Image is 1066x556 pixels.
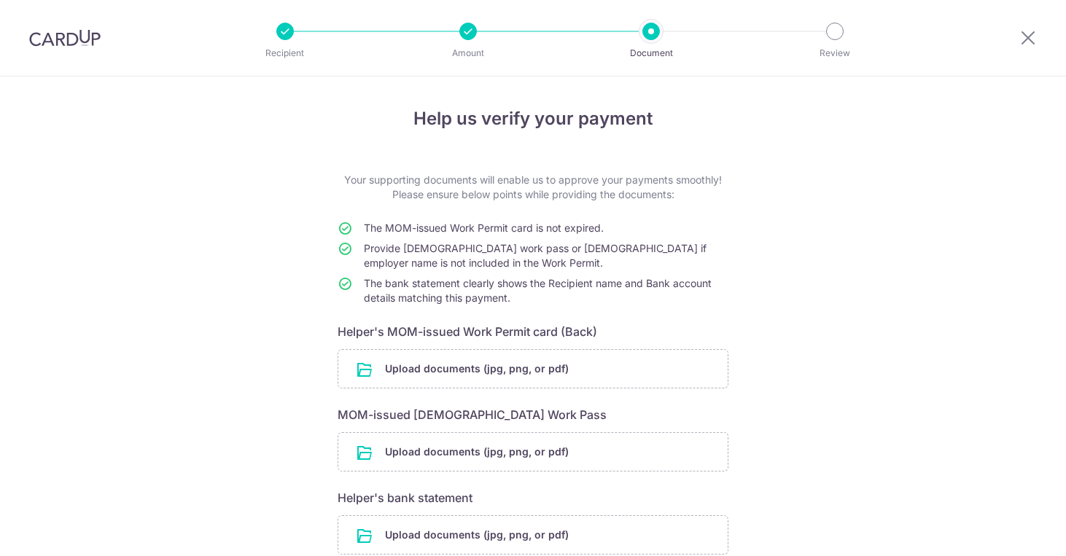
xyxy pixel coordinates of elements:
p: Document [597,46,705,60]
span: The bank statement clearly shows the Recipient name and Bank account details matching this payment. [364,277,712,304]
p: Amount [414,46,522,60]
span: The MOM-issued Work Permit card is not expired. [364,222,604,234]
p: Review [781,46,889,60]
h6: Helper's MOM-issued Work Permit card (Back) [338,323,728,340]
h6: MOM-issued [DEMOGRAPHIC_DATA] Work Pass [338,406,728,423]
p: Your supporting documents will enable us to approve your payments smoothly! Please ensure below p... [338,173,728,202]
span: Provide [DEMOGRAPHIC_DATA] work pass or [DEMOGRAPHIC_DATA] if employer name is not included in th... [364,242,707,269]
div: Upload documents (jpg, png, or pdf) [338,432,728,471]
p: Recipient [231,46,339,60]
img: CardUp [29,29,101,47]
h6: Helper's bank statement [338,489,728,506]
div: Upload documents (jpg, png, or pdf) [338,349,728,388]
div: Upload documents (jpg, png, or pdf) [338,515,728,555]
h4: Help us verify your payment [338,106,728,132]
